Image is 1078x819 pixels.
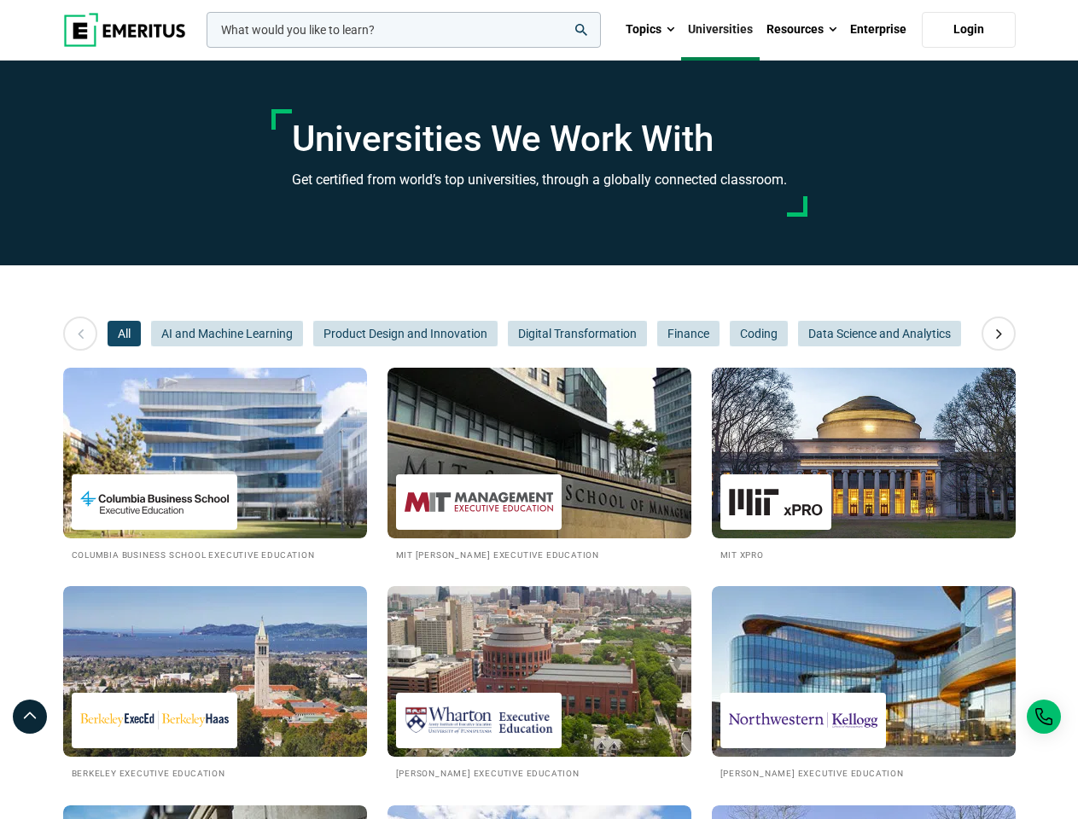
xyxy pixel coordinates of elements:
button: AI and Machine Learning [151,321,303,346]
input: woocommerce-product-search-field-0 [207,12,601,48]
a: Universities We Work With Kellogg Executive Education [PERSON_NAME] Executive Education [712,586,1016,780]
a: Login [922,12,1016,48]
a: Universities We Work With Columbia Business School Executive Education Columbia Business School E... [63,368,367,561]
button: Digital Transformation [508,321,647,346]
button: Finance [657,321,720,346]
img: Universities We Work With [712,368,1016,538]
img: Universities We Work With [63,368,367,538]
img: Columbia Business School Executive Education [80,483,229,521]
h2: Berkeley Executive Education [72,765,358,780]
h2: Columbia Business School Executive Education [72,547,358,561]
a: Universities We Work With Wharton Executive Education [PERSON_NAME] Executive Education [387,586,691,780]
button: Coding [730,321,788,346]
a: Universities We Work With Berkeley Executive Education Berkeley Executive Education [63,586,367,780]
img: Universities We Work With [712,586,1016,757]
h2: MIT [PERSON_NAME] Executive Education [396,547,683,561]
img: Universities We Work With [387,368,691,538]
button: All [108,321,141,346]
a: Universities We Work With MIT xPRO MIT xPRO [712,368,1016,561]
h3: Get certified from world’s top universities, through a globally connected classroom. [292,169,787,191]
img: Berkeley Executive Education [80,701,229,740]
img: MIT xPRO [729,483,823,521]
button: Product Design and Innovation [313,321,498,346]
img: Wharton Executive Education [405,701,553,740]
img: MIT Sloan Executive Education [405,483,553,521]
h1: Universities We Work With [292,118,787,160]
h2: [PERSON_NAME] Executive Education [396,765,683,780]
img: Universities We Work With [63,586,367,757]
h2: MIT xPRO [720,547,1007,561]
h2: [PERSON_NAME] Executive Education [720,765,1007,780]
img: Kellogg Executive Education [729,701,877,740]
button: Data Science and Analytics [798,321,961,346]
img: Universities We Work With [387,586,691,757]
a: Universities We Work With MIT Sloan Executive Education MIT [PERSON_NAME] Executive Education [387,368,691,561]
